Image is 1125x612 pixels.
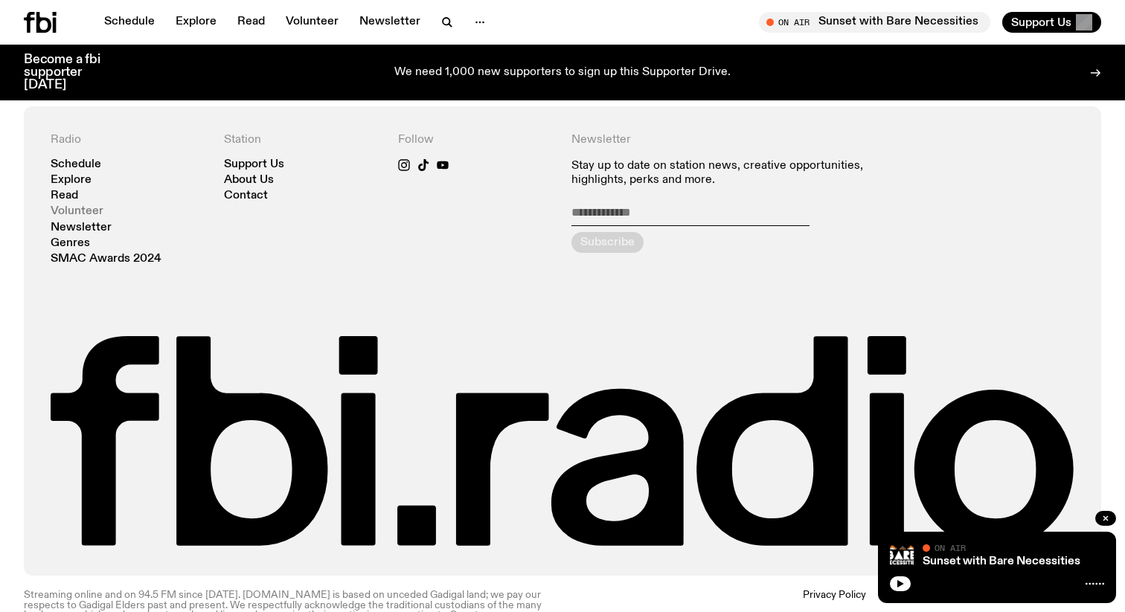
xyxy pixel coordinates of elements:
a: SMAC Awards 2024 [51,254,161,265]
a: Genres [51,238,90,249]
img: Bare Necessities [890,544,914,567]
button: Support Us [1002,12,1101,33]
a: Schedule [95,12,164,33]
h4: Radio [51,133,206,147]
a: Explore [51,175,92,186]
p: Stay up to date on station news, creative opportunities, highlights, perks and more. [571,159,901,187]
p: We need 1,000 new supporters to sign up this Supporter Drive. [394,66,731,80]
span: On Air [935,543,966,553]
a: Volunteer [51,206,103,217]
button: On AirSunset with Bare Necessities [759,12,990,33]
a: Support Us [224,159,284,170]
a: Newsletter [350,12,429,33]
h4: Follow [398,133,554,147]
span: Support Us [1011,16,1071,29]
a: Read [228,12,274,33]
a: About Us [224,175,274,186]
a: Contact [224,190,268,202]
h3: Become a fbi supporter [DATE] [24,54,119,91]
h4: Newsletter [571,133,901,147]
a: Sunset with Bare Necessities [923,555,1080,567]
a: Volunteer [277,12,347,33]
h4: Station [224,133,379,147]
a: Newsletter [51,222,112,233]
a: Schedule [51,159,101,170]
a: Read [51,190,78,202]
button: Subscribe [571,232,644,253]
a: Explore [167,12,225,33]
